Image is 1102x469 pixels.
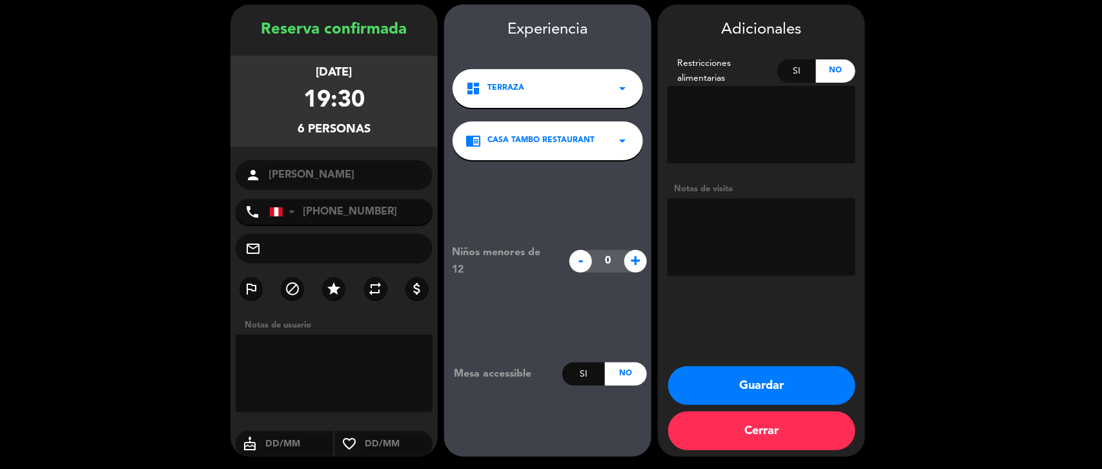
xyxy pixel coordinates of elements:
div: Restricciones alimentarias [668,56,777,86]
div: Reserva confirmada [230,17,438,43]
div: Si [777,59,817,83]
span: Casa Tambo Restaurant [487,134,595,147]
button: Guardar [668,366,855,405]
div: Adicionales [668,17,855,43]
div: Niños menores de 12 [442,244,563,278]
div: No [816,59,855,83]
div: No [605,362,647,386]
div: [DATE] [316,63,352,82]
span: Terraza [487,82,524,95]
i: star [326,281,342,297]
i: favorite_border [335,436,363,452]
i: dashboard [465,81,481,96]
button: Cerrar [668,412,855,450]
i: mail_outline [245,241,261,256]
div: Mesa accessible [444,366,562,382]
div: 19:30 [303,82,365,120]
div: Experiencia [444,17,651,43]
div: Si [562,362,604,386]
i: phone [245,204,260,220]
i: attach_money [409,281,425,297]
i: repeat [368,281,383,297]
span: + [624,250,647,273]
i: arrow_drop_down [615,81,630,96]
div: Notas de usuario [238,318,438,332]
i: cake [236,436,264,452]
div: 6 personas [298,120,371,139]
input: DD/MM [363,436,433,452]
i: person [245,167,261,183]
span: - [569,250,592,273]
div: Peru (Perú): +51 [270,200,300,224]
input: DD/MM [264,436,333,452]
i: outlined_flag [243,281,259,297]
i: arrow_drop_down [615,133,630,149]
div: Notas de visita [668,182,855,196]
i: block [285,281,300,297]
i: chrome_reader_mode [465,133,481,149]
